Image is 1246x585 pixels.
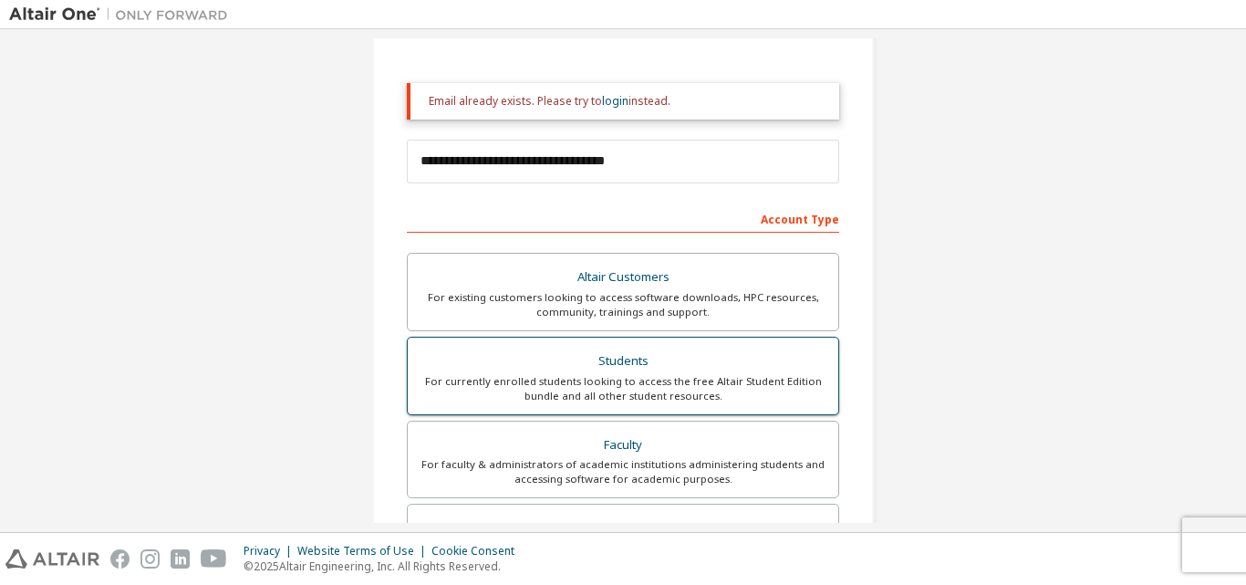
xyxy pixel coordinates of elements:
[110,549,130,569] img: facebook.svg
[419,374,827,403] div: For currently enrolled students looking to access the free Altair Student Edition bundle and all ...
[419,349,827,374] div: Students
[407,204,839,233] div: Account Type
[297,544,431,559] div: Website Terms of Use
[5,549,99,569] img: altair_logo.svg
[602,93,628,109] a: login
[419,457,827,486] div: For faculty & administrators of academic institutions administering students and accessing softwa...
[140,549,160,569] img: instagram.svg
[201,549,227,569] img: youtube.svg
[244,559,525,574] p: © 2025 Altair Engineering, Inc. All Rights Reserved.
[419,290,827,319] div: For existing customers looking to access software downloads, HPC resources, community, trainings ...
[431,544,525,559] div: Cookie Consent
[419,516,827,541] div: Everyone else
[419,265,827,290] div: Altair Customers
[9,5,237,24] img: Altair One
[171,549,190,569] img: linkedin.svg
[429,94,825,109] div: Email already exists. Please try to instead.
[244,544,297,559] div: Privacy
[419,433,827,458] div: Faculty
